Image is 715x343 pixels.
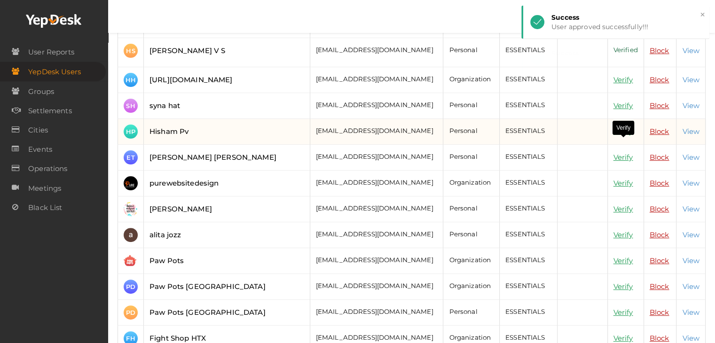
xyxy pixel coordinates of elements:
a: Verify [613,75,633,84]
a: [PERSON_NAME] [PERSON_NAME] [149,153,276,162]
a: View [682,75,699,84]
a: Verify [613,204,633,213]
button: × [699,9,706,20]
td: ESSENTIALS [500,38,558,67]
td: ESSENTIALS [500,93,558,119]
a: View [682,230,699,239]
td: [EMAIL_ADDRESS][DOMAIN_NAME] [310,67,443,93]
td: ESSENTIALS [500,119,558,145]
a: View [682,153,699,162]
a: View [682,101,699,110]
a: Block [650,127,669,136]
a: Verify [613,308,633,317]
td: Personal [443,93,500,119]
a: Paw Pots [149,256,184,265]
span: Events [28,140,52,159]
td: ESSENTIALS [500,248,558,274]
a: Block [650,101,669,110]
a: Block [650,308,669,317]
td: [EMAIL_ADDRESS][DOMAIN_NAME] [310,300,443,326]
td: [EMAIL_ADDRESS][DOMAIN_NAME] [310,171,443,196]
a: Verify [613,153,633,162]
a: Verify [613,179,633,187]
a: Block [650,256,669,265]
a: Block [650,75,669,84]
td: ESSENTIALS [500,222,558,248]
td: Personal [443,196,500,222]
a: [URL][DOMAIN_NAME] [149,75,233,84]
div: PD [124,305,138,320]
a: Block [650,153,669,162]
div: HP [124,125,138,139]
a: Block [650,179,669,187]
span: Meetings [28,179,61,198]
td: ESSENTIALS [500,274,558,300]
td: [EMAIL_ADDRESS][DOMAIN_NAME] [310,274,443,300]
a: Block [650,334,669,343]
td: [EMAIL_ADDRESS][DOMAIN_NAME] [310,93,443,119]
td: Personal [443,222,500,248]
td: Personal [443,119,500,145]
span: Settlements [28,101,72,120]
a: View [682,179,699,187]
div: Success [551,13,702,22]
td: Personal [443,145,500,171]
button: × [699,45,706,56]
td: [EMAIL_ADDRESS][DOMAIN_NAME] [310,119,443,145]
div: User approved successfully!!! [551,22,702,31]
a: View [682,308,699,317]
img: PR4TLNXB_small.png [124,176,138,190]
span: User Reports [28,43,74,62]
a: Block [650,230,669,239]
a: View [682,204,699,213]
a: Paw Pots [GEOGRAPHIC_DATA] [149,282,266,291]
a: Verify [613,282,633,291]
td: Organization [443,67,500,93]
a: [PERSON_NAME] V S [149,46,225,55]
a: alita jozz [149,230,181,239]
td: [EMAIL_ADDRESS][DOMAIN_NAME] [310,222,443,248]
img: UCNRDPWV_small.png [124,254,138,268]
td: Organization [443,248,500,274]
span: Operations [28,159,67,178]
td: ESSENTIALS [500,196,558,222]
img: ACg8ocL3hkkF6IymdWDCndlpjm43wsqZpJ2KAlY5n2McnF6_sF-yjg=s100 [124,228,138,242]
td: [EMAIL_ADDRESS][DOMAIN_NAME] [310,248,443,274]
div: HH [124,73,138,87]
td: ESSENTIALS [500,145,558,171]
div: SH [124,99,138,113]
div: Verify [613,121,634,135]
td: Organization [443,274,500,300]
td: [EMAIL_ADDRESS][DOMAIN_NAME] [310,196,443,222]
a: View [682,256,699,265]
a: [PERSON_NAME] [149,204,212,213]
td: [EMAIL_ADDRESS][DOMAIN_NAME] [310,38,443,67]
a: Verify [613,334,633,343]
a: Hisham Pv [149,127,189,136]
a: Verify [613,101,633,110]
td: ESSENTIALS [500,300,558,326]
img: ACg8ocIgYkM-_wG0CXuRrxmMVHF5CUAyoOUFRS17H9lm6N3133-R6zyF=s100 [124,202,138,216]
span: YepDesk Users [28,62,81,81]
a: View [682,282,699,291]
div: PD [124,280,138,294]
a: Verify [613,256,633,265]
td: ESSENTIALS [500,67,558,93]
td: ESSENTIALS [500,171,558,196]
a: Block [650,204,669,213]
a: Verify [613,230,633,239]
td: Personal [443,300,500,326]
div: ET [124,150,138,164]
span: Black List [28,198,62,217]
div: HS [124,44,138,58]
div: User approved successfully!!! [551,58,702,67]
td: [EMAIL_ADDRESS][DOMAIN_NAME] [310,145,443,171]
a: Fight Shop HTX [149,334,206,343]
span: Cities [28,121,48,140]
a: Block [650,282,669,291]
a: View [682,334,699,343]
a: purewebsitedesign [149,179,219,187]
span: Groups [28,82,54,101]
td: Personal [443,38,500,67]
a: View [682,127,699,136]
